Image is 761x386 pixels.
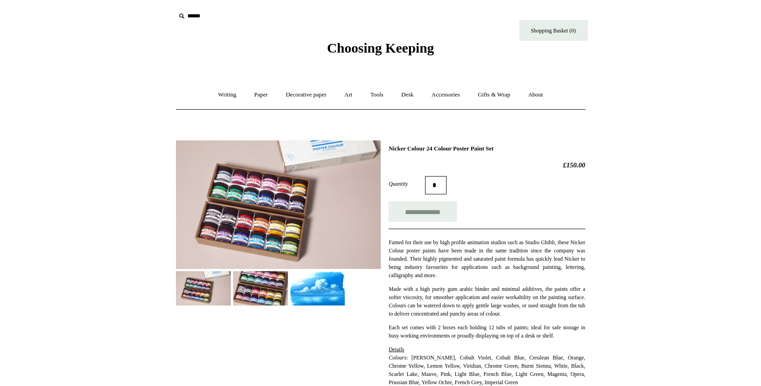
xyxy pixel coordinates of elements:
[327,48,434,54] a: Choosing Keeping
[423,83,468,107] a: Accessories
[246,83,276,107] a: Paper
[290,271,345,306] img: Nicker Colour 24 Colour Poster Paint Set
[233,271,288,306] img: Nicker Colour 24 Colour Poster Paint Set
[388,285,585,318] p: Made with a high purity gum arabic binder and minimal additives, the paints offer a softer viscos...
[210,83,245,107] a: Writing
[388,346,404,353] span: Details
[393,83,422,107] a: Desk
[327,40,434,55] span: Choosing Keeping
[388,323,585,340] p: Each set comes with 2 boxes each holding 12 tubs of paints; ideal for safe storage in busy workin...
[362,83,392,107] a: Tools
[469,83,518,107] a: Gifts & Wrap
[176,140,381,269] img: Nicker Colour 24 Colour Poster Paint Set
[519,20,588,41] a: Shopping Basket (0)
[388,161,585,169] h2: £150.00
[388,145,585,152] h1: Nicker Colour 24 Colour Poster Paint Set
[388,180,425,188] label: Quantity
[176,271,231,306] img: Nicker Colour 24 Colour Poster Paint Set
[336,83,361,107] a: Art
[277,83,335,107] a: Decorative paper
[388,238,585,279] p: Famed for their use by high profile animation studios such as Studio Ghibli, these Nicker Colour ...
[520,83,551,107] a: About
[388,354,406,361] em: Colours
